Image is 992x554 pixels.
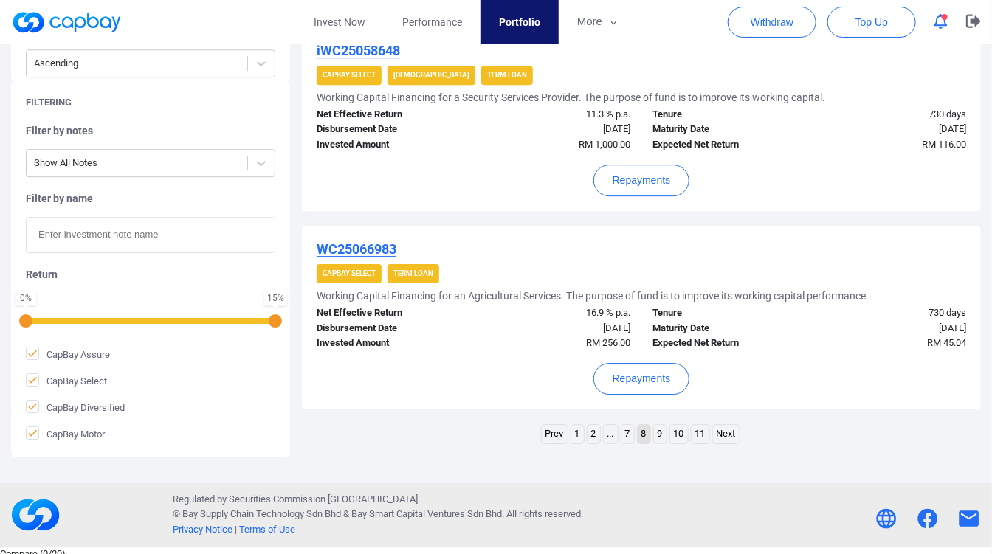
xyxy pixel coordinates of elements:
a: Page 10 [670,425,688,443]
strong: [DEMOGRAPHIC_DATA] [393,71,469,79]
div: [DATE] [810,321,977,336]
span: RM 116.00 [922,139,966,150]
div: 730 days [810,305,977,321]
button: Repayments [593,363,690,395]
div: 730 days [810,107,977,122]
div: [DATE] [810,122,977,137]
div: Maturity Date [641,122,809,137]
span: RM 256.00 [586,337,630,348]
a: Next page [713,425,740,443]
a: Terms of Use [239,524,295,535]
a: Page 1 [571,425,584,443]
h5: Filter by notes [26,124,275,137]
u: iWC25058648 [317,43,400,58]
button: Top Up [827,7,916,38]
div: 11.3 % p.a. [474,107,641,122]
div: [DATE] [474,122,641,137]
img: footerLogo [11,491,60,539]
div: Tenure [641,305,809,321]
a: Previous page [542,425,568,443]
div: Net Effective Return [306,305,473,321]
span: Top Up [855,15,888,30]
span: Performance [402,14,462,30]
div: Invested Amount [306,336,473,351]
div: Net Effective Return [306,107,473,122]
a: Page 11 [692,425,709,443]
div: Invested Amount [306,137,473,153]
a: Page 7 [621,425,634,443]
div: Tenure [641,107,809,122]
span: CapBay Motor [26,426,105,441]
div: Expected Net Return [641,137,809,153]
input: Enter investment note name [26,217,275,253]
div: Disbursement Date [306,122,473,137]
button: Withdraw [728,7,816,38]
strong: CapBay Select [323,71,376,79]
span: Portfolio [499,14,540,30]
h5: Filtering [26,96,72,109]
strong: Term Loan [393,269,433,277]
div: 15 % [267,294,284,302]
h5: Working Capital Financing for a Security Services Provider. The purpose of fund is to improve its... [317,91,825,104]
strong: Term Loan [487,71,527,79]
span: RM 1,000.00 [579,139,630,150]
span: CapBay Diversified [26,400,125,415]
div: Expected Net Return [641,336,809,351]
a: Privacy Notice [173,524,232,535]
span: CapBay Select [26,373,107,388]
h5: Filter by name [26,192,275,205]
div: 16.9 % p.a. [474,305,641,321]
h5: Working Capital Financing for an Agricultural Services. The purpose of fund is to improve its wor... [317,289,869,302]
u: WC25066983 [317,241,396,257]
div: Disbursement Date [306,321,473,336]
a: ... [604,425,618,443]
p: Regulated by Securities Commission [GEOGRAPHIC_DATA]. © Bay Supply Chain Technology Sdn Bhd & . A... [173,492,583,538]
span: RM 45.04 [927,337,966,348]
div: Maturity Date [641,321,809,336]
a: Page 8 is your current page [638,425,650,443]
a: Page 9 [654,425,666,443]
span: Bay Smart Capital Ventures Sdn Bhd [351,508,502,519]
span: CapBay Assure [26,347,110,361]
button: Repayments [593,165,690,196]
strong: CapBay Select [323,269,376,277]
h5: Return [26,268,275,281]
div: [DATE] [474,321,641,336]
div: 0 % [18,294,33,302]
a: Page 2 [588,425,600,443]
